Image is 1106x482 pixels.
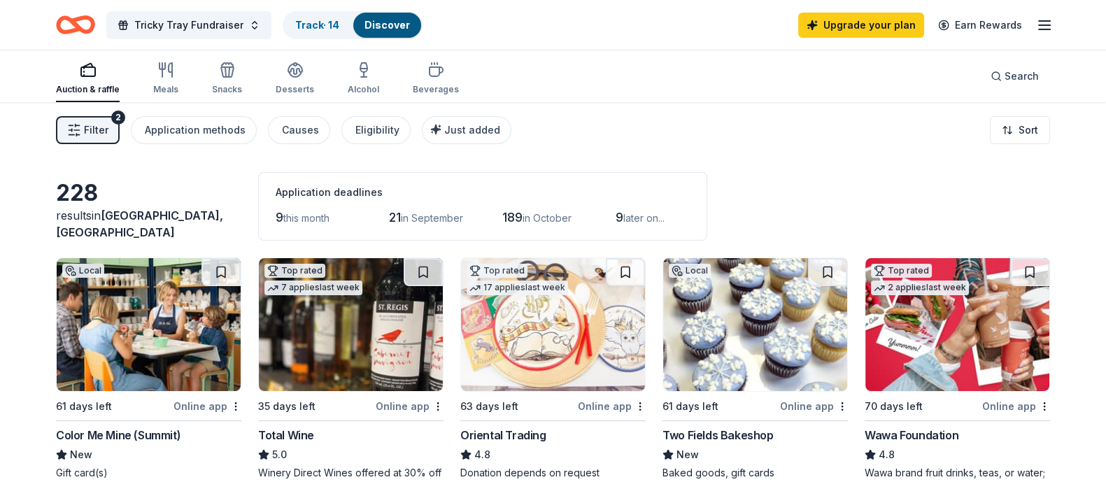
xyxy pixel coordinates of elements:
button: Meals [153,56,178,102]
span: Just added [444,124,500,136]
div: Top rated [871,264,932,278]
a: Earn Rewards [930,13,1030,38]
button: Tricky Tray Fundraiser [106,11,271,39]
button: Alcohol [348,56,379,102]
div: Application deadlines [276,184,690,201]
div: Oriental Trading [460,427,546,444]
div: Online app [780,397,848,415]
div: Meals [153,84,178,95]
div: Total Wine [258,427,314,444]
img: Image for Color Me Mine (Summit) [57,258,241,391]
img: Image for Oriental Trading [461,258,645,391]
div: 70 days left [865,398,923,415]
div: 7 applies last week [264,281,362,295]
button: Application methods [131,116,257,144]
img: Image for Two Fields Bakeshop [663,258,847,391]
div: 61 days left [662,398,718,415]
button: Sort [990,116,1050,144]
span: 9 [616,210,623,225]
div: 2 [111,111,125,125]
button: Auction & raffle [56,56,120,102]
span: 4.8 [879,446,895,463]
span: in [56,208,223,239]
img: Image for Wawa Foundation [865,258,1049,391]
div: Online app [982,397,1050,415]
span: Tricky Tray Fundraiser [134,17,243,34]
a: Image for Oriental TradingTop rated17 applieslast week63 days leftOnline appOriental Trading4.8Do... [460,257,646,480]
span: Filter [84,122,108,139]
button: Search [979,62,1050,90]
span: in September [401,212,463,224]
div: Beverages [413,84,459,95]
div: 228 [56,179,241,207]
span: this month [283,212,329,224]
div: Gift card(s) [56,466,241,480]
span: [GEOGRAPHIC_DATA], [GEOGRAPHIC_DATA] [56,208,223,239]
a: Discover [364,19,410,31]
div: Auction & raffle [56,84,120,95]
span: 189 [502,210,523,225]
button: Causes [268,116,330,144]
button: Eligibility [341,116,411,144]
span: 9 [276,210,283,225]
div: Application methods [145,122,246,139]
div: Wawa Foundation [865,427,958,444]
div: Alcohol [348,84,379,95]
div: 17 applies last week [467,281,568,295]
div: Two Fields Bakeshop [662,427,773,444]
span: New [70,446,92,463]
div: Baked goods, gift cards [662,466,848,480]
a: Image for Color Me Mine (Summit)Local61 days leftOnline appColor Me Mine (Summit)NewGift card(s) [56,257,241,480]
div: Top rated [264,264,325,278]
a: Upgrade your plan [798,13,924,38]
button: Snacks [212,56,242,102]
div: Local [669,264,711,278]
a: Image for Two Fields BakeshopLocal61 days leftOnline appTwo Fields BakeshopNewBaked goods, gift c... [662,257,848,480]
span: 4.8 [474,446,490,463]
span: Search [1005,68,1039,85]
img: Image for Total Wine [259,258,443,391]
span: New [676,446,699,463]
button: Just added [422,116,511,144]
div: Desserts [276,84,314,95]
div: Causes [282,122,319,139]
div: Eligibility [355,122,399,139]
span: Sort [1019,122,1038,139]
span: 21 [389,210,401,225]
a: Home [56,8,95,41]
span: in October [523,212,572,224]
div: Top rated [467,264,527,278]
div: Online app [173,397,241,415]
div: results [56,207,241,241]
div: 61 days left [56,398,112,415]
div: Snacks [212,84,242,95]
div: 63 days left [460,398,518,415]
div: Local [62,264,104,278]
div: Color Me Mine (Summit) [56,427,180,444]
div: Donation depends on request [460,466,646,480]
button: Track· 14Discover [283,11,423,39]
div: 2 applies last week [871,281,969,295]
div: Online app [376,397,444,415]
span: later on... [623,212,665,224]
div: 35 days left [258,398,316,415]
div: Online app [578,397,646,415]
button: Desserts [276,56,314,102]
a: Track· 14 [295,19,339,31]
button: Filter2 [56,116,120,144]
span: 5.0 [272,446,287,463]
button: Beverages [413,56,459,102]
